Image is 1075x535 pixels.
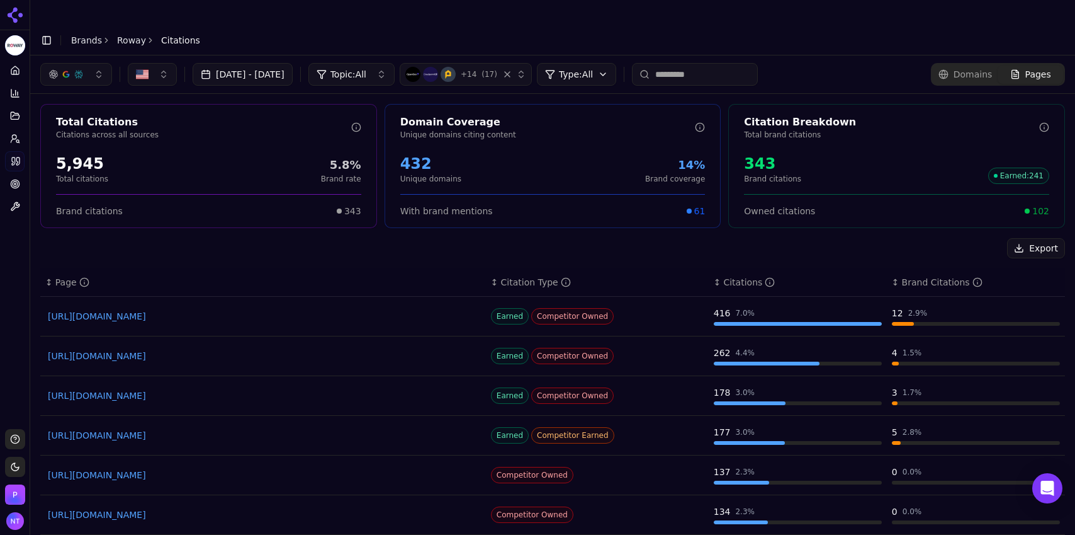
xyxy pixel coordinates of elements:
p: Citations across all sources [56,130,351,140]
p: Unique domains [400,174,461,184]
span: Pages [1025,68,1051,81]
div: Open Intercom Messenger [1032,473,1062,503]
div: 177 [714,426,731,439]
div: Brand Citations [902,276,982,289]
div: 0.0 % [903,507,922,517]
a: [URL][DOMAIN_NAME] [48,350,478,362]
span: Owned citations [744,205,815,217]
p: Brand coverage [645,174,705,184]
span: 102 [1032,205,1049,217]
button: Open organization switcher [5,485,25,505]
img: Nate Tower [6,512,24,530]
span: Competitor Owned [491,507,573,523]
div: 0.0 % [903,467,922,477]
a: [URL][DOMAIN_NAME] [48,389,478,402]
th: brandCitationCount [887,268,1065,297]
div: 432 [400,154,461,174]
div: Citation Breakdown [744,115,1039,130]
div: 5,945 [56,154,108,174]
button: Open user button [6,512,24,530]
div: 7.0 % [735,308,755,318]
nav: breadcrumb [71,34,200,47]
th: totalCitationCount [709,268,887,297]
span: Earned [491,348,529,364]
div: ↕Citation Type [491,276,704,289]
button: [DATE] - [DATE] [193,63,293,86]
div: 4.4 % [735,348,755,358]
div: 2.8 % [903,427,922,437]
p: Total brand citations [744,130,1039,140]
a: [URL][DOMAIN_NAME] [48,429,478,442]
th: page [40,268,486,297]
div: 2.9 % [908,308,928,318]
span: 61 [694,205,706,217]
div: 1.7 % [903,388,922,398]
img: US [136,68,149,81]
div: 3.0 % [735,427,755,437]
div: 3.0 % [735,388,755,398]
div: 343 [744,154,801,174]
span: Competitor Owned [491,467,573,483]
span: Type: All [559,68,593,81]
span: 343 [344,205,361,217]
div: 416 [714,307,731,319]
p: Unique domains citing content [400,130,695,140]
div: Domain Coverage [400,115,695,130]
div: 4 [892,347,898,359]
div: 178 [714,386,731,399]
a: [URL][DOMAIN_NAME] [48,469,478,481]
img: Roway [5,35,25,55]
span: Brand citations [56,205,123,217]
a: Brands [71,35,102,45]
div: 1.5 % [903,348,922,358]
div: 5.8% [321,156,361,174]
a: [URL][DOMAIN_NAME] [48,310,478,323]
p: Brand citations [744,174,801,184]
span: Earned [491,388,529,404]
div: Citation Type [501,276,571,289]
span: Earned : 241 [988,168,1049,184]
button: Export [1007,238,1065,258]
div: 5 [892,426,898,439]
p: Total citations [56,174,108,184]
span: Citations [161,34,200,47]
div: Citations [723,276,775,289]
p: Brand rate [321,174,361,184]
span: Competitor Earned [531,427,614,444]
div: 2.3 % [735,467,755,477]
span: Earned [491,427,529,444]
div: ↕Brand Citations [892,276,1060,289]
div: 2.3 % [735,507,755,517]
a: Roway [117,34,146,47]
span: With brand mentions [400,205,493,217]
div: 262 [714,347,731,359]
span: Topic: All [330,68,366,81]
img: Cloudpermit [423,67,438,82]
span: Domains [954,68,993,81]
div: 14% [645,156,705,174]
img: Govpilot [441,67,456,82]
a: [URL][DOMAIN_NAME] [48,509,478,521]
img: Opengov [405,67,420,82]
button: Type:All [537,63,616,86]
div: ↕Citations [714,276,882,289]
span: Competitor Owned [531,308,614,325]
div: Page [55,276,89,289]
span: + 14 [461,69,476,79]
th: citationTypes [486,268,709,297]
span: Competitor Owned [531,348,614,364]
div: ↕Page [45,276,481,289]
div: 134 [714,505,731,518]
span: ( 17 ) [481,69,497,79]
div: 137 [714,466,731,478]
div: 0 [892,505,898,518]
div: 12 [892,307,903,319]
div: Total Citations [56,115,351,130]
button: Current brand: Roway [5,35,25,55]
span: Earned [491,308,529,325]
img: Perrill [5,485,25,505]
div: 3 [892,386,898,399]
div: 0 [892,466,898,478]
span: Competitor Owned [531,388,614,404]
